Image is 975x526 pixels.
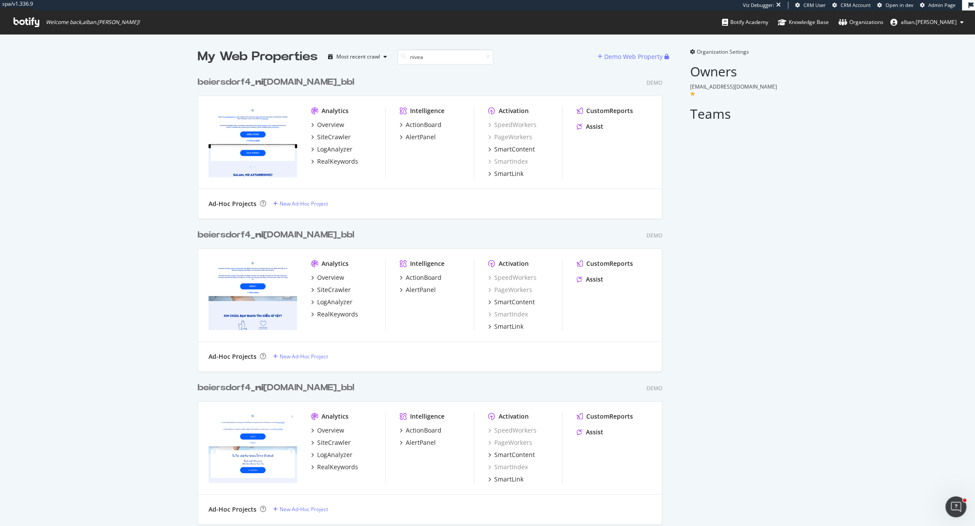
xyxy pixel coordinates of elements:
div: SmartLink [494,322,523,331]
div: Overview [317,426,344,435]
div: CustomReports [586,107,633,115]
div: SmartContent [494,145,535,154]
div: Activation [499,412,529,421]
a: RealKeywords [311,310,358,319]
div: LogAnalyzer [317,450,352,459]
a: New Ad-Hoc Project [273,200,328,207]
a: PageWorkers [488,438,532,447]
div: New Ad-Hoc Project [280,505,328,513]
div: SmartContent [494,298,535,306]
div: Assist [586,122,603,131]
div: Assist [586,428,603,437]
img: beiersdorf4_nivea.co.th_bbl [209,412,297,483]
div: Analytics [322,259,349,268]
a: Assist [577,275,603,284]
div: Demo [647,385,662,392]
a: SmartLink [488,322,523,331]
a: beiersdorf4_ni[DOMAIN_NAME]_bbl [198,229,358,241]
input: Search [397,49,493,65]
div: Activation [499,259,529,268]
a: LogAnalyzer [311,450,352,459]
h2: Owners [690,64,778,79]
a: SmartContent [488,145,535,154]
span: Organization Settings [697,48,749,55]
div: New Ad-Hoc Project [280,200,328,207]
div: SmartContent [494,450,535,459]
a: ActionBoard [400,273,441,282]
a: SmartIndex [488,157,528,166]
div: beiersdorf4_ [DOMAIN_NAME]_bbl [198,229,354,241]
a: LogAnalyzer [311,298,352,306]
div: Most recent crawl [336,54,380,59]
div: SiteCrawler [317,133,351,141]
a: Open in dev [877,2,913,9]
a: CustomReports [577,412,633,421]
div: Analytics [322,412,349,421]
span: CRM Account [841,2,871,8]
a: SmartLink [488,475,523,484]
div: SiteCrawler [317,285,351,294]
span: [EMAIL_ADDRESS][DOMAIN_NAME] [690,83,777,90]
a: Organizations [838,10,883,34]
a: Overview [311,273,344,282]
div: Botify Academy [722,18,768,27]
div: beiersdorf4_ [DOMAIN_NAME]_bbl [198,76,354,89]
div: LogAnalyzer [317,298,352,306]
div: Ad-Hoc Projects [209,199,257,208]
div: AlertPanel [406,438,436,447]
a: beiersdorf4_ni[DOMAIN_NAME]_bbl [198,76,358,89]
a: Assist [577,428,603,437]
a: CustomReports [577,107,633,115]
div: RealKeywords [317,310,358,319]
div: Intelligence [410,107,445,115]
a: AlertPanel [400,438,436,447]
div: CustomReports [586,259,633,268]
a: Assist [577,122,603,131]
a: CRM Account [832,2,871,9]
div: ActionBoard [406,426,441,435]
b: ni [255,78,263,86]
div: Ad-Hoc Projects [209,352,257,361]
a: SiteCrawler [311,438,351,447]
a: LogAnalyzer [311,145,352,154]
div: SpeedWorkers [488,273,537,282]
a: CustomReports [577,259,633,268]
button: Most recent crawl [325,50,390,64]
a: CRM User [795,2,826,9]
a: SmartIndex [488,310,528,319]
div: New Ad-Hoc Project [280,353,328,360]
div: Activation [499,107,529,115]
a: Demo Web Property [598,53,664,60]
a: SpeedWorkers [488,120,537,129]
a: Admin Page [920,2,955,9]
img: beiersdorf4_nivea.com.vn_bbl [209,259,297,330]
div: RealKeywords [317,463,358,471]
a: SiteCrawler [311,133,351,141]
span: alban.ruelle [901,18,957,26]
div: LogAnalyzer [317,145,352,154]
a: AlertPanel [400,133,436,141]
a: New Ad-Hoc Project [273,505,328,513]
div: AlertPanel [406,133,436,141]
div: Overview [317,273,344,282]
div: Intelligence [410,259,445,268]
a: SpeedWorkers [488,426,537,435]
div: PageWorkers [488,133,532,141]
div: Assist [586,275,603,284]
div: SiteCrawler [317,438,351,447]
a: SiteCrawler [311,285,351,294]
div: ActionBoard [406,273,441,282]
div: Viz Debugger: [743,2,774,9]
div: SmartLink [494,169,523,178]
span: Open in dev [886,2,913,8]
div: CustomReports [586,412,633,421]
div: ActionBoard [406,120,441,129]
span: CRM User [804,2,826,8]
a: SmartContent [488,298,535,306]
a: Overview [311,426,344,435]
a: SmartIndex [488,463,528,471]
a: SmartLink [488,169,523,178]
